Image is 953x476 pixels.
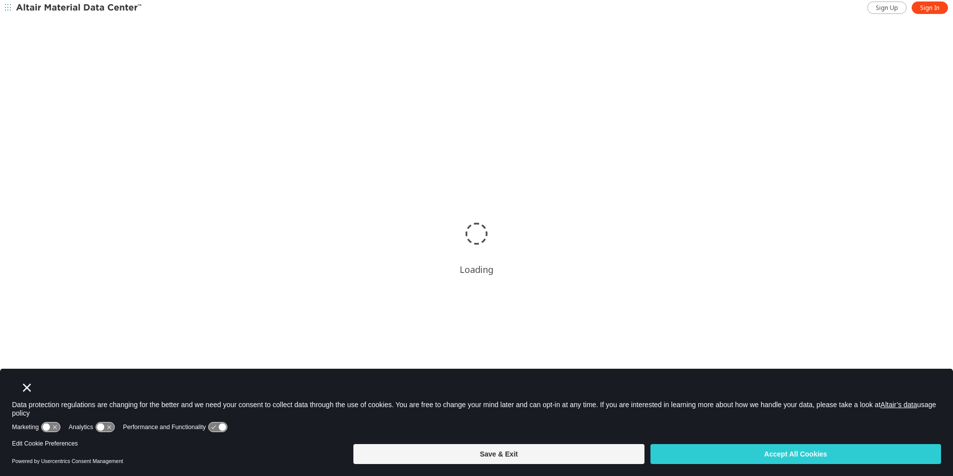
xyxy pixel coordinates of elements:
[920,4,940,12] span: Sign In
[912,1,948,14] a: Sign In
[16,3,143,13] img: Altair Material Data Center
[460,263,493,275] div: Loading
[867,1,907,14] a: Sign Up
[876,4,898,12] span: Sign Up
